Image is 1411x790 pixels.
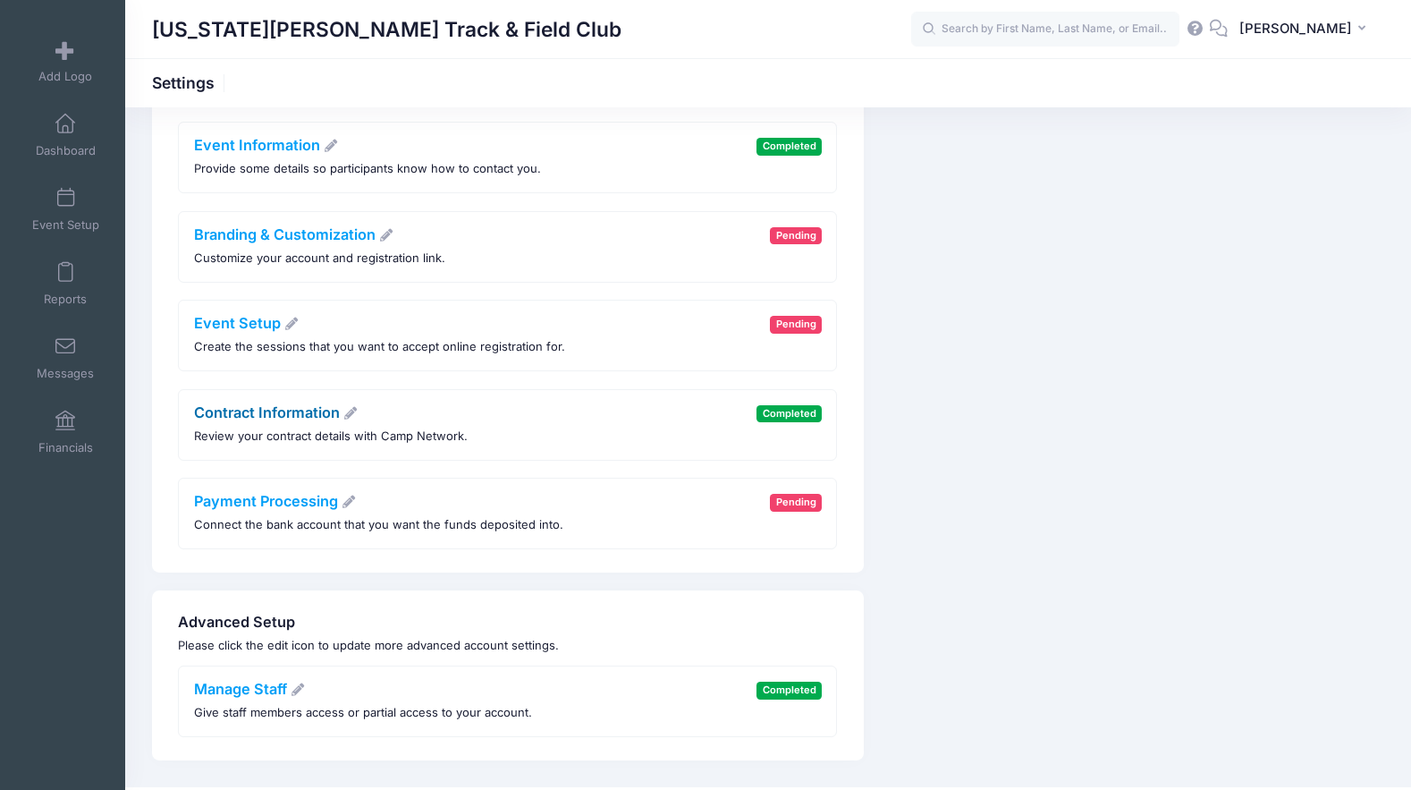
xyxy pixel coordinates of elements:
[1239,19,1352,38] span: [PERSON_NAME]
[194,314,300,332] a: Event Setup
[23,327,108,389] a: Messages
[178,614,837,632] h4: Advanced Setup
[23,178,108,241] a: Event Setup
[194,516,563,534] p: Connect the bank account that you want the funds deposited into.
[194,338,565,356] p: Create the sessions that you want to accept online registration for.
[194,136,339,154] a: Event Information
[756,138,822,155] span: Completed
[23,30,108,92] a: Add Logo
[38,69,92,84] span: Add Logo
[194,250,445,268] p: Customize your account and registration link.
[32,217,99,233] span: Event Setup
[770,316,822,333] span: Pending
[38,440,93,455] span: Financials
[1228,9,1384,50] button: [PERSON_NAME]
[194,403,359,421] a: Contract Information
[194,428,468,446] p: Review your contract details with Camp Network.
[194,160,541,178] p: Provide some details so participants know how to contact you.
[911,12,1179,47] input: Search by First Name, Last Name, or Email...
[37,366,94,381] span: Messages
[152,73,230,92] h1: Settings
[194,492,357,510] a: Payment Processing
[23,252,108,315] a: Reports
[756,405,822,422] span: Completed
[23,104,108,166] a: Dashboard
[756,682,822,699] span: Completed
[152,9,621,50] h1: [US_STATE][PERSON_NAME] Track & Field Club
[770,227,822,244] span: Pending
[23,401,108,463] a: Financials
[178,637,837,655] p: Please click the edit icon to update more advanced account settings.
[194,680,306,698] a: Manage Staff
[194,704,532,722] p: Give staff members access or partial access to your account.
[36,143,96,158] span: Dashboard
[770,494,822,511] span: Pending
[44,292,87,307] span: Reports
[194,225,394,243] a: Branding & Customization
